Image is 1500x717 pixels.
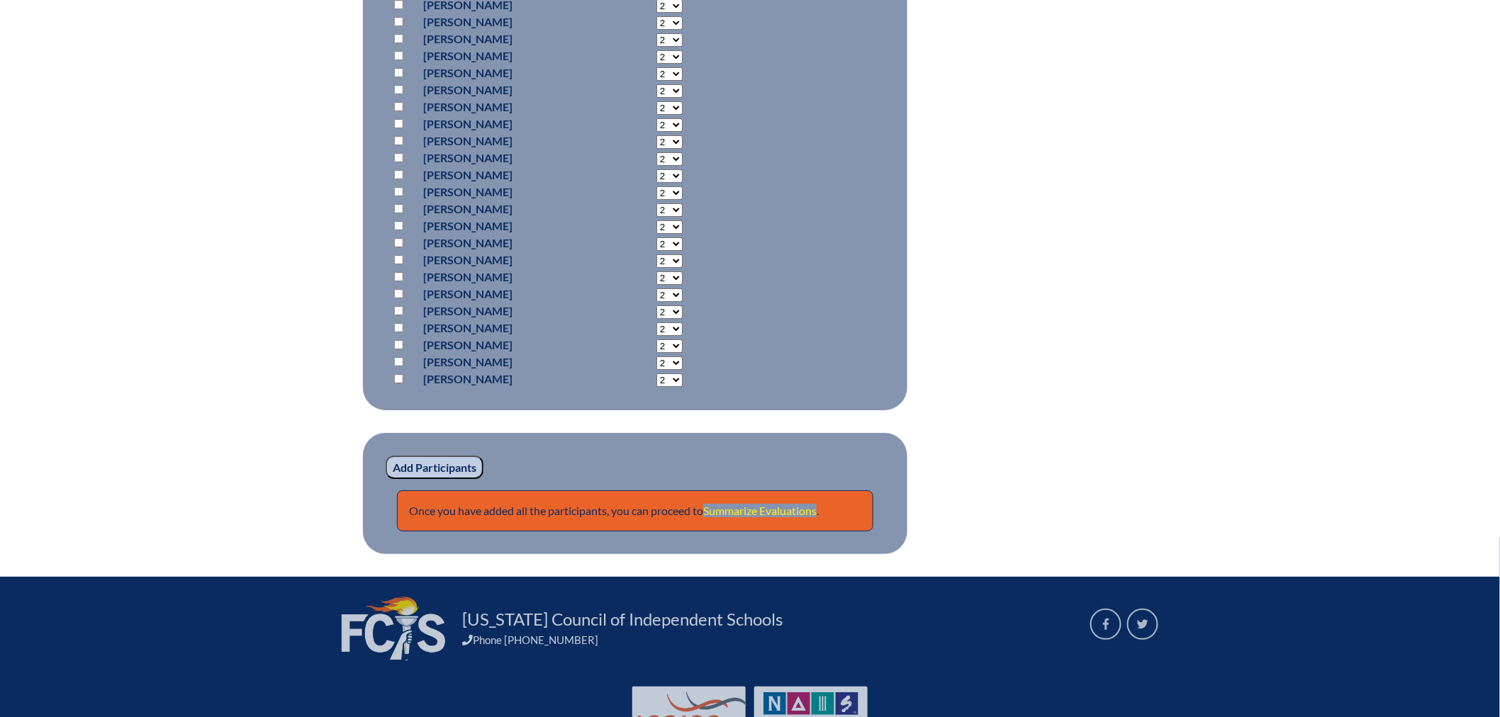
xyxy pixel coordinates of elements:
[423,371,604,388] p: [PERSON_NAME]
[423,235,604,252] p: [PERSON_NAME]
[423,98,604,115] p: [PERSON_NAME]
[423,354,604,371] p: [PERSON_NAME]
[703,504,817,517] a: Summarize Evaluations
[423,320,604,337] p: [PERSON_NAME]
[457,608,788,631] a: [US_STATE] Council of Independent Schools
[423,269,604,286] p: [PERSON_NAME]
[423,166,604,184] p: [PERSON_NAME]
[423,30,604,47] p: [PERSON_NAME]
[423,115,604,132] p: [PERSON_NAME]
[386,456,483,480] input: Add Participants
[462,633,1073,646] div: Phone [PHONE_NUMBER]
[423,81,604,98] p: [PERSON_NAME]
[423,47,604,64] p: [PERSON_NAME]
[423,201,604,218] p: [PERSON_NAME]
[423,132,604,149] p: [PERSON_NAME]
[397,490,873,531] p: Once you have added all the participants, you can proceed to .
[342,597,445,660] img: FCIS_logo_white
[423,64,604,81] p: [PERSON_NAME]
[423,13,604,30] p: [PERSON_NAME]
[423,337,604,354] p: [PERSON_NAME]
[423,303,604,320] p: [PERSON_NAME]
[423,252,604,269] p: [PERSON_NAME]
[423,149,604,166] p: [PERSON_NAME]
[423,286,604,303] p: [PERSON_NAME]
[423,218,604,235] p: [PERSON_NAME]
[423,184,604,201] p: [PERSON_NAME]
